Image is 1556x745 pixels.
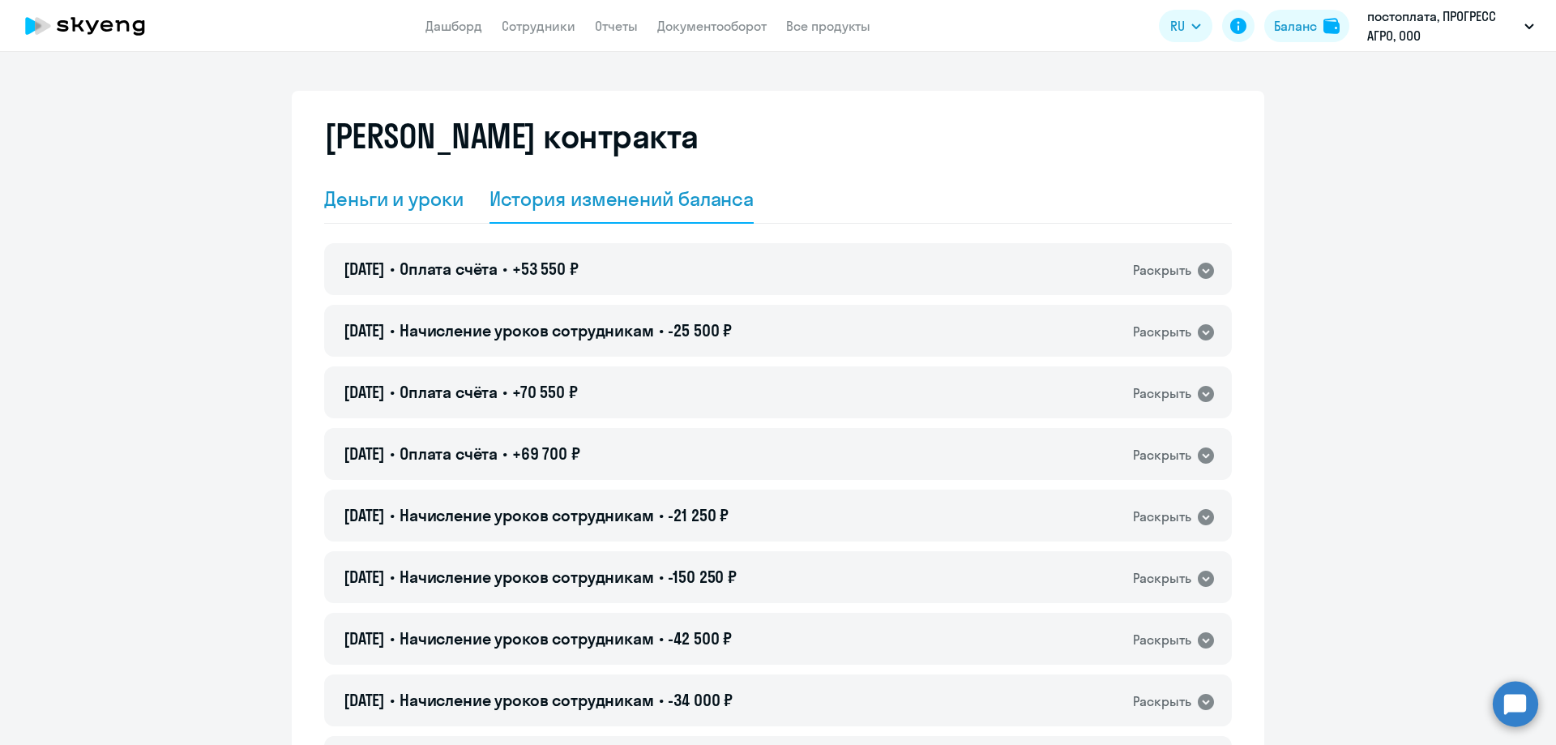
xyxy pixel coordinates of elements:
[1170,16,1185,36] span: RU
[668,505,729,525] span: -21 250 ₽
[1133,383,1191,404] div: Раскрыть
[502,382,507,402] span: •
[400,259,498,279] span: Оплата счёта
[659,628,664,649] span: •
[668,320,732,340] span: -25 500 ₽
[344,505,385,525] span: [DATE]
[400,320,654,340] span: Начисление уроков сотрудникам
[344,567,385,587] span: [DATE]
[1274,16,1317,36] div: Баланс
[1133,691,1191,712] div: Раскрыть
[668,690,733,710] span: -34 000 ₽
[657,18,767,34] a: Документооборот
[1323,18,1340,34] img: balance
[502,259,507,279] span: •
[668,567,737,587] span: -150 250 ₽
[400,690,654,710] span: Начисление уроков сотрудникам
[390,443,395,464] span: •
[1133,445,1191,465] div: Раскрыть
[502,18,575,34] a: Сотрудники
[400,505,654,525] span: Начисление уроков сотрудникам
[512,443,580,464] span: +69 700 ₽
[390,567,395,587] span: •
[390,259,395,279] span: •
[668,628,732,649] span: -42 500 ₽
[1159,10,1212,42] button: RU
[400,628,654,649] span: Начисление уроков сотрудникам
[502,443,507,464] span: •
[595,18,638,34] a: Отчеты
[344,628,385,649] span: [DATE]
[659,320,664,340] span: •
[344,259,385,279] span: [DATE]
[489,186,754,212] div: История изменений баланса
[1133,630,1191,650] div: Раскрыть
[400,443,498,464] span: Оплата счёта
[1133,260,1191,280] div: Раскрыть
[659,505,664,525] span: •
[390,628,395,649] span: •
[400,567,654,587] span: Начисление уроков сотрудникам
[786,18,870,34] a: Все продукты
[390,382,395,402] span: •
[659,690,664,710] span: •
[512,382,578,402] span: +70 550 ₽
[1133,322,1191,342] div: Раскрыть
[324,117,699,156] h2: [PERSON_NAME] контракта
[425,18,482,34] a: Дашборд
[390,320,395,340] span: •
[1133,568,1191,589] div: Раскрыть
[344,443,385,464] span: [DATE]
[390,505,395,525] span: •
[1264,10,1349,42] button: Балансbalance
[390,690,395,710] span: •
[344,320,385,340] span: [DATE]
[512,259,579,279] span: +53 550 ₽
[344,690,385,710] span: [DATE]
[1367,6,1518,45] p: постоплата, ПРОГРЕСС АГРО, ООО
[659,567,664,587] span: •
[324,186,464,212] div: Деньги и уроки
[344,382,385,402] span: [DATE]
[400,382,498,402] span: Оплата счёта
[1133,507,1191,527] div: Раскрыть
[1359,6,1542,45] button: постоплата, ПРОГРЕСС АГРО, ООО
